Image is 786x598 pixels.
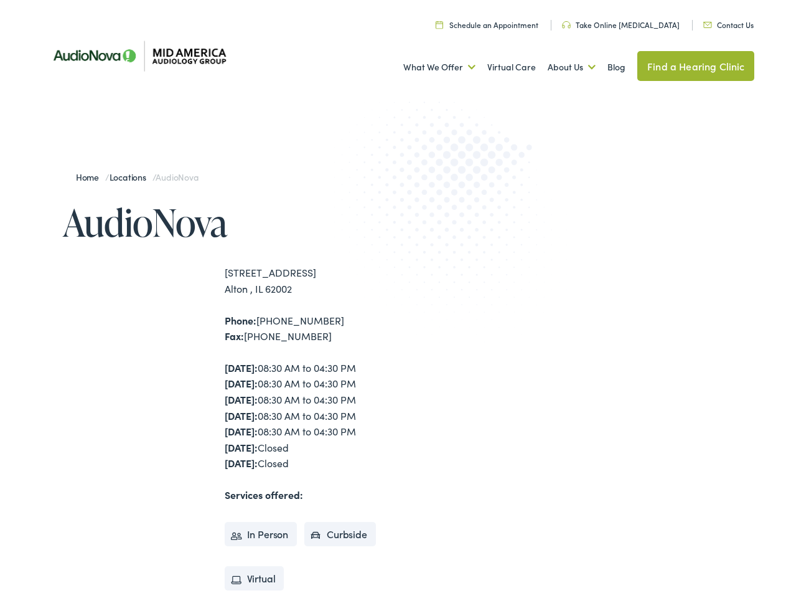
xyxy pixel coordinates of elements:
[225,392,258,406] strong: [DATE]:
[637,51,754,81] a: Find a Hearing Clinic
[703,22,712,28] img: utility icon
[63,202,393,243] h1: AudioNova
[436,19,538,30] a: Schedule an Appointment
[156,171,198,183] span: AudioNova
[225,329,244,343] strong: Fax:
[110,171,152,183] a: Locations
[607,44,625,90] a: Blog
[225,488,303,501] strong: Services offered:
[225,360,393,472] div: 08:30 AM to 04:30 PM 08:30 AM to 04:30 PM 08:30 AM to 04:30 PM 08:30 AM to 04:30 PM 08:30 AM to 0...
[225,361,258,374] strong: [DATE]:
[225,424,258,438] strong: [DATE]:
[703,19,754,30] a: Contact Us
[225,313,256,327] strong: Phone:
[225,456,258,470] strong: [DATE]:
[225,522,297,547] li: In Person
[562,21,571,29] img: utility icon
[436,21,443,29] img: utility icon
[225,566,284,591] li: Virtual
[304,522,376,547] li: Curbside
[225,440,258,454] strong: [DATE]:
[225,409,258,422] strong: [DATE]:
[403,44,475,90] a: What We Offer
[562,19,680,30] a: Take Online [MEDICAL_DATA]
[548,44,596,90] a: About Us
[76,171,105,183] a: Home
[76,171,199,183] span: / /
[225,313,393,344] div: [PHONE_NUMBER] [PHONE_NUMBER]
[225,265,393,297] div: [STREET_ADDRESS] Alton , IL 62002
[225,376,258,390] strong: [DATE]:
[487,44,536,90] a: Virtual Care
